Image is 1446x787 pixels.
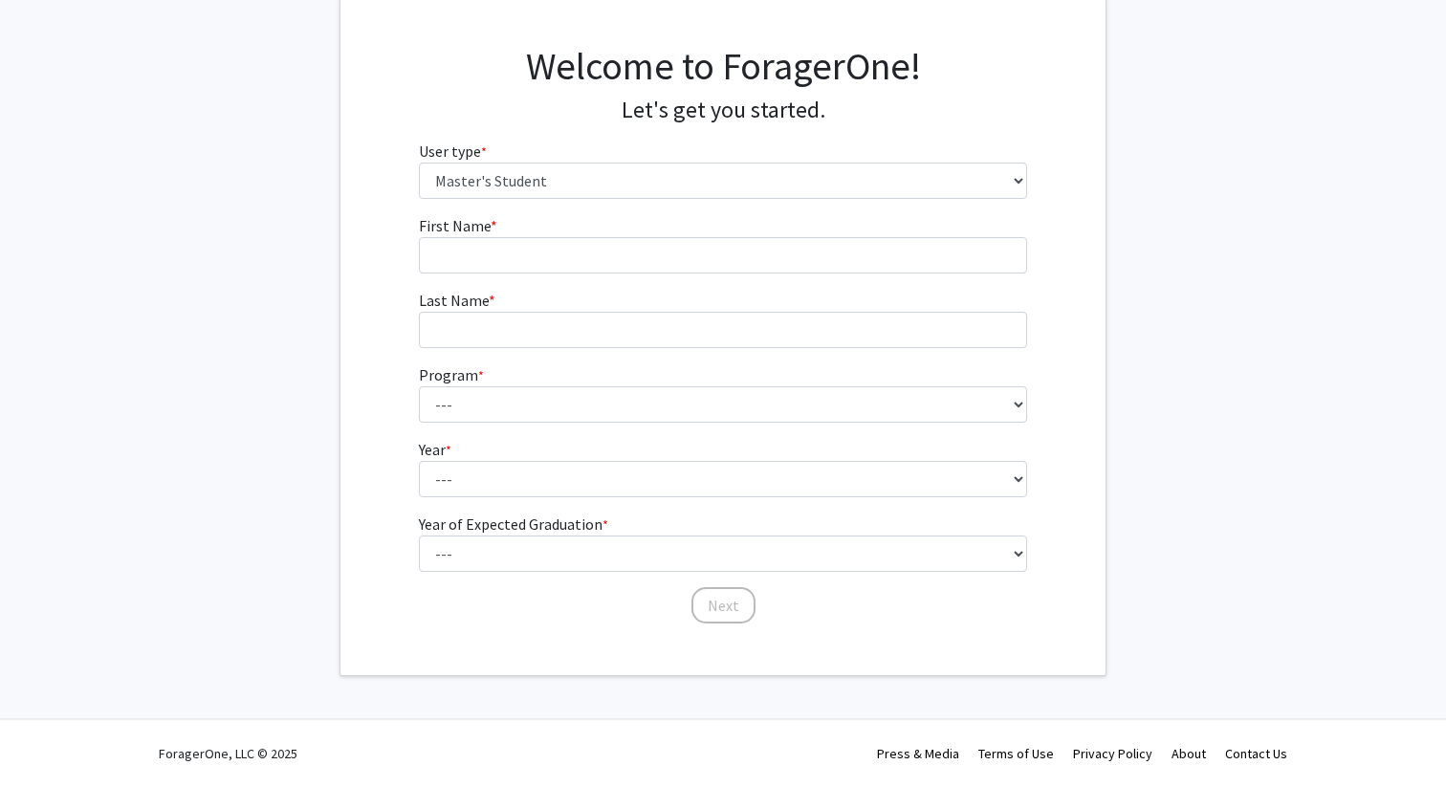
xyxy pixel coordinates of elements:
[1225,745,1287,762] a: Contact Us
[877,745,959,762] a: Press & Media
[419,438,451,461] label: Year
[419,363,484,386] label: Program
[419,216,491,235] span: First Name
[419,513,608,536] label: Year of Expected Graduation
[691,587,756,623] button: Next
[419,140,487,163] label: User type
[419,291,489,310] span: Last Name
[14,701,81,773] iframe: Chat
[1073,745,1152,762] a: Privacy Policy
[978,745,1054,762] a: Terms of Use
[419,97,1028,124] h4: Let's get you started.
[159,720,297,787] div: ForagerOne, LLC © 2025
[419,43,1028,89] h1: Welcome to ForagerOne!
[1172,745,1206,762] a: About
